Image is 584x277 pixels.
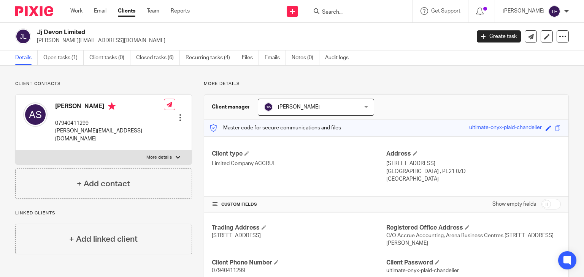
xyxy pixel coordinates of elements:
[15,50,38,65] a: Details
[212,160,386,167] p: Limited Company ACCRUE
[212,224,386,232] h4: Trading Address
[43,50,84,65] a: Open tasks (1)
[386,259,561,267] h4: Client Password
[147,7,159,15] a: Team
[212,201,386,208] h4: CUSTOM FIELDS
[186,50,236,65] a: Recurring tasks (4)
[77,178,130,190] h4: + Add contact
[321,9,390,16] input: Search
[386,224,561,232] h4: Registered Office Address
[492,200,536,208] label: Show empty fields
[278,104,320,110] span: [PERSON_NAME]
[89,50,130,65] a: Client tasks (0)
[503,7,544,15] p: [PERSON_NAME]
[69,233,138,245] h4: + Add linked client
[55,120,164,127] p: 07940411299
[386,268,459,273] span: ultimate-onyx-plaid-chandelier
[37,37,465,44] p: [PERSON_NAME][EMAIL_ADDRESS][DOMAIN_NAME]
[171,7,190,15] a: Reports
[118,7,135,15] a: Clients
[146,154,172,161] p: More details
[15,210,192,216] p: Linked clients
[386,150,561,158] h4: Address
[265,50,286,65] a: Emails
[212,150,386,158] h4: Client type
[212,268,245,273] span: 07940411299
[15,28,31,44] img: svg%3E
[55,127,164,143] p: [PERSON_NAME][EMAIL_ADDRESS][DOMAIN_NAME]
[386,168,561,175] p: [GEOGRAPHIC_DATA] , PL21 0ZD
[386,233,554,246] span: C/O Accrue Accounting, Arena Business Centres [STREET_ADDRESS][PERSON_NAME]
[204,81,569,87] p: More details
[431,8,460,14] span: Get Support
[23,102,48,127] img: svg%3E
[15,6,53,16] img: Pixie
[548,5,560,17] img: svg%3E
[15,81,192,87] p: Client contacts
[264,102,273,112] img: svg%3E
[70,7,83,15] a: Work
[210,124,341,132] p: Master code for secure communications and files
[477,30,521,42] a: Create task
[136,50,180,65] a: Closed tasks (6)
[292,50,319,65] a: Notes (0)
[386,175,561,183] p: [GEOGRAPHIC_DATA]
[325,50,354,65] a: Audit logs
[242,50,259,65] a: Files
[108,102,116,110] i: Primary
[94,7,106,15] a: Email
[212,259,386,267] h4: Client Phone Number
[386,160,561,167] p: [STREET_ADDRESS]
[37,28,380,36] h2: Jj Devon Limited
[469,124,542,132] div: ultimate-onyx-plaid-chandelier
[212,103,250,111] h3: Client manager
[212,233,261,238] span: [STREET_ADDRESS]
[55,102,164,112] h4: [PERSON_NAME]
